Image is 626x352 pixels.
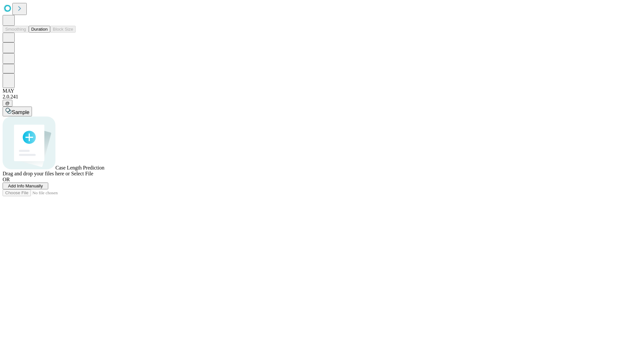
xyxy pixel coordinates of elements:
[3,26,29,33] button: Smoothing
[55,165,104,170] span: Case Length Prediction
[5,101,10,106] span: @
[3,183,48,189] button: Add Info Manually
[8,183,43,188] span: Add Info Manually
[3,88,623,94] div: MAY
[12,110,29,115] span: Sample
[71,171,93,176] span: Select File
[50,26,76,33] button: Block Size
[3,100,12,107] button: @
[3,107,32,116] button: Sample
[3,177,10,182] span: OR
[3,94,623,100] div: 2.0.241
[29,26,50,33] button: Duration
[3,171,70,176] span: Drag and drop your files here or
